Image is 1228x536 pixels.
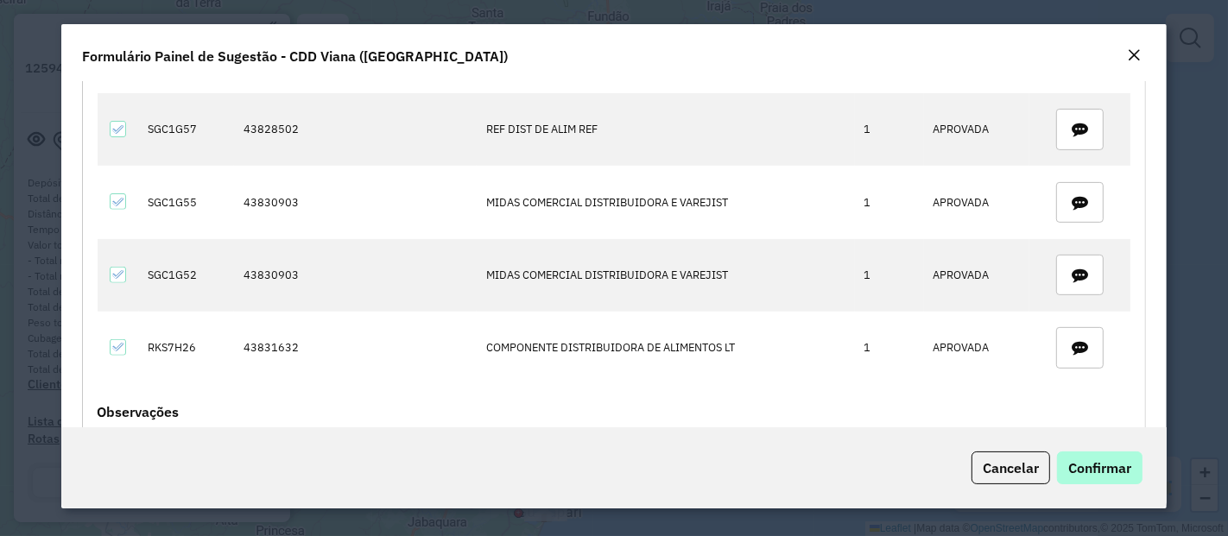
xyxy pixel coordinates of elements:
[477,93,855,166] td: REF DIST DE ALIM REF
[924,93,1029,166] td: APROVADA
[139,239,235,312] td: SGC1G52
[972,451,1050,484] button: Cancelar
[234,93,477,166] td: 43828502
[855,312,924,384] td: 1
[924,166,1029,238] td: APROVADA
[477,239,855,312] td: MIDAS COMERCIAL DISTRIBUIDORA E VAREJIST
[924,239,1029,312] td: APROVADA
[234,166,477,238] td: 43830903
[82,46,508,66] h4: Formulário Painel de Sugestão - CDD Viana ([GEOGRAPHIC_DATA])
[855,239,924,312] td: 1
[983,459,1039,476] span: Cancelar
[477,312,855,384] td: COMPONENTE DISTRIBUIDORA DE ALIMENTOS LT
[924,312,1029,384] td: APROVADA
[234,239,477,312] td: 43830903
[139,312,235,384] td: RKS7H26
[1068,459,1131,476] span: Confirmar
[1057,451,1143,484] button: Confirmar
[1127,48,1141,62] em: Fechar
[1122,45,1146,67] button: Close
[139,166,235,238] td: SGC1G55
[855,166,924,238] td: 1
[97,401,179,422] label: Observações
[477,166,855,238] td: MIDAS COMERCIAL DISTRIBUIDORA E VAREJIST
[855,93,924,166] td: 1
[139,93,235,166] td: SGC1G57
[234,312,477,384] td: 43831632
